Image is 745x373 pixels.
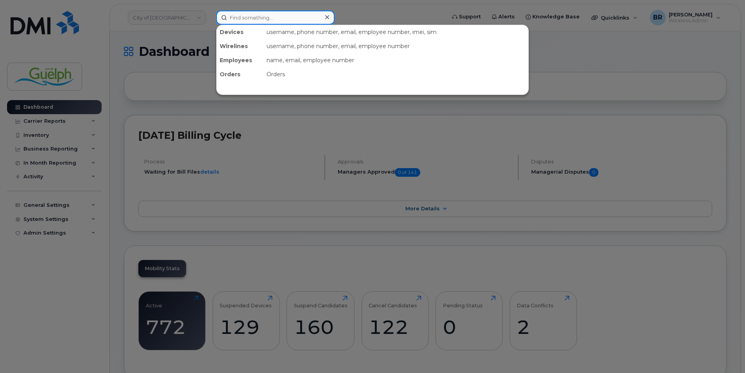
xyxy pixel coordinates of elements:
div: username, phone number, email, employee number [263,39,528,53]
div: Devices [217,25,263,39]
div: Orders [263,67,528,81]
div: name, email, employee number [263,53,528,67]
div: Employees [217,53,263,67]
div: Wirelines [217,39,263,53]
div: Orders [217,67,263,81]
div: username, phone number, email, employee number, imei, sim [263,25,528,39]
